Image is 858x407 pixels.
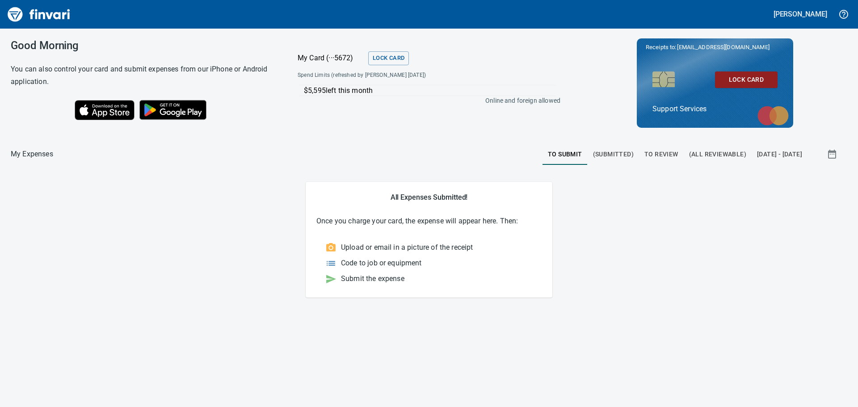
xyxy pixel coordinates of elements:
[75,100,135,120] img: Download on the App Store
[298,71,492,80] span: Spend Limits (refreshed by [PERSON_NAME] [DATE])
[5,4,72,25] img: Finvari
[11,39,275,52] h3: Good Morning
[11,149,53,159] nav: breadcrumb
[646,43,784,52] p: Receipts to:
[722,74,770,85] span: Lock Card
[652,104,778,114] p: Support Services
[819,143,847,165] button: Show transactions within a particular date range
[290,96,560,105] p: Online and foreign allowed
[316,216,542,227] p: Once you charge your card, the expense will appear here. Then:
[548,149,582,160] span: To Submit
[316,193,542,202] h5: All Expenses Submitted!
[373,53,404,63] span: Lock Card
[689,149,746,160] span: (All Reviewable)
[593,149,634,160] span: (Submitted)
[11,149,53,159] p: My Expenses
[644,149,678,160] span: To Review
[368,51,409,65] button: Lock Card
[771,7,829,21] button: [PERSON_NAME]
[11,63,275,88] h6: You can also control your card and submit expenses from our iPhone or Android application.
[715,71,778,88] button: Lock Card
[341,258,422,269] p: Code to job or equipment
[341,242,473,253] p: Upload or email in a picture of the receipt
[304,85,556,96] p: $5,595 left this month
[298,53,365,63] p: My Card (···5672)
[753,101,793,130] img: mastercard.svg
[757,149,802,160] span: [DATE] - [DATE]
[676,43,770,51] span: [EMAIL_ADDRESS][DOMAIN_NAME]
[774,9,827,19] h5: [PERSON_NAME]
[341,273,404,284] p: Submit the expense
[135,95,211,125] img: Get it on Google Play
